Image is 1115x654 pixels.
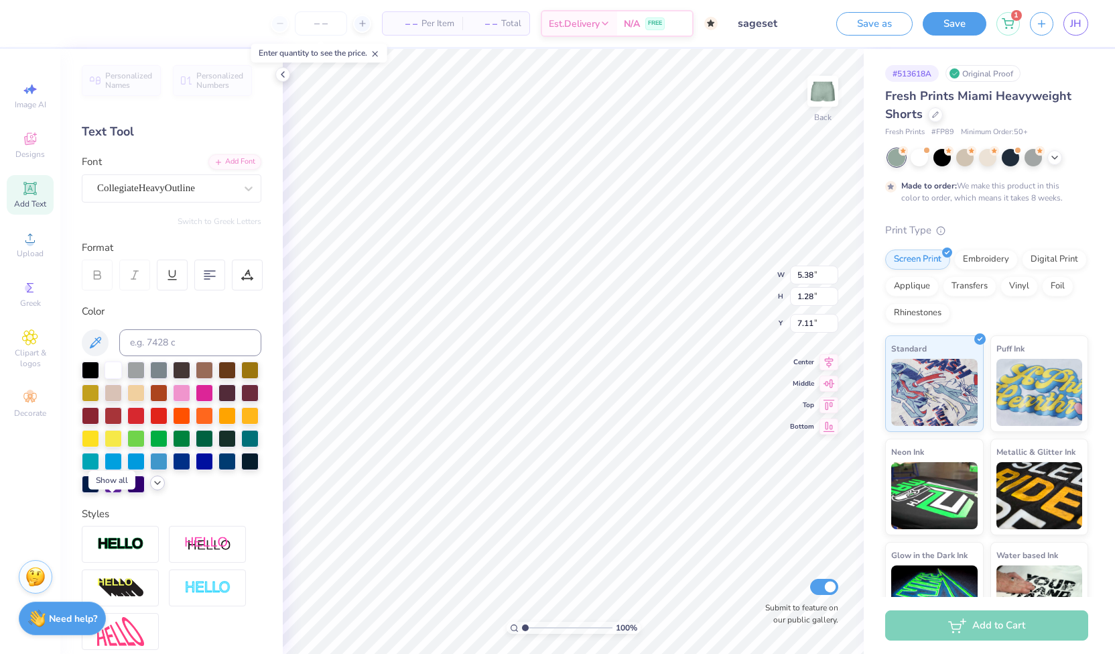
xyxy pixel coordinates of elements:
img: Metallic & Glitter Ink [996,462,1083,529]
span: Center [790,358,814,367]
span: Personalized Names [105,71,153,90]
span: Minimum Order: 50 + [961,127,1028,138]
span: Bottom [790,422,814,431]
span: – – [470,17,497,31]
span: Fresh Prints Miami Heavyweight Shorts [885,88,1071,122]
img: Water based Ink [996,565,1083,633]
img: Shadow [184,536,231,553]
img: Stroke [97,537,144,552]
input: Untitled Design [728,10,826,37]
div: Digital Print [1022,250,1087,270]
input: e.g. 7428 c [119,329,261,356]
span: Glow in the Dark Ink [891,548,968,562]
img: Negative Space [184,580,231,596]
label: Submit to feature on our public gallery. [758,602,838,626]
span: Top [790,400,814,410]
span: Per Item [421,17,454,31]
a: JH [1063,12,1088,36]
img: Neon Ink [891,462,978,529]
div: Original Proof [945,65,1021,82]
strong: Need help? [49,612,97,625]
span: Upload [17,248,44,259]
div: Screen Print [885,250,950,270]
div: Format [82,240,263,256]
div: We make this product in this color to order, which means it takes 8 weeks. [901,180,1066,204]
button: Switch to Greek Letters [178,216,261,227]
img: Free Distort [97,617,144,646]
div: Show all [88,471,135,490]
div: Embroidery [954,250,1018,270]
div: Color [82,304,261,319]
input: – – [295,11,347,36]
img: Glow in the Dark Ink [891,565,978,633]
button: Save [923,12,986,36]
div: Add Font [208,154,261,170]
img: Standard [891,359,978,426]
span: Standard [891,341,927,356]
span: 100 % [616,622,637,634]
span: Neon Ink [891,445,924,459]
div: Foil [1042,276,1073,296]
span: 1 [1011,10,1022,21]
div: Vinyl [1000,276,1038,296]
strong: Made to order: [901,180,957,191]
span: JH [1070,16,1081,32]
span: Total [501,17,521,31]
img: Puff Ink [996,359,1083,426]
div: # 513618A [885,65,939,82]
span: N/A [624,17,640,31]
span: Personalized Numbers [196,71,244,90]
label: Font [82,154,102,170]
span: Greek [20,298,41,309]
span: Clipart & logos [7,347,54,369]
span: Decorate [14,408,46,419]
div: Back [814,111,832,123]
div: Rhinestones [885,303,950,323]
button: Save as [836,12,913,36]
span: Fresh Prints [885,127,925,138]
span: Water based Ink [996,548,1058,562]
div: Print Type [885,223,1088,238]
div: Text Tool [82,123,261,141]
div: Enter quantity to see the price. [251,44,387,62]
span: Middle [790,379,814,388]
span: Designs [15,149,45,160]
div: Transfers [943,276,996,296]
span: Add Text [14,199,46,209]
div: Styles [82,506,261,522]
span: Image AI [15,99,46,110]
div: Applique [885,276,939,296]
span: Puff Ink [996,341,1025,356]
img: 3d Illusion [97,578,144,599]
span: Metallic & Glitter Ink [996,445,1075,459]
span: – – [391,17,417,31]
img: Back [809,78,836,105]
span: Est. Delivery [549,17,600,31]
span: FREE [648,19,662,28]
span: # FP89 [931,127,954,138]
